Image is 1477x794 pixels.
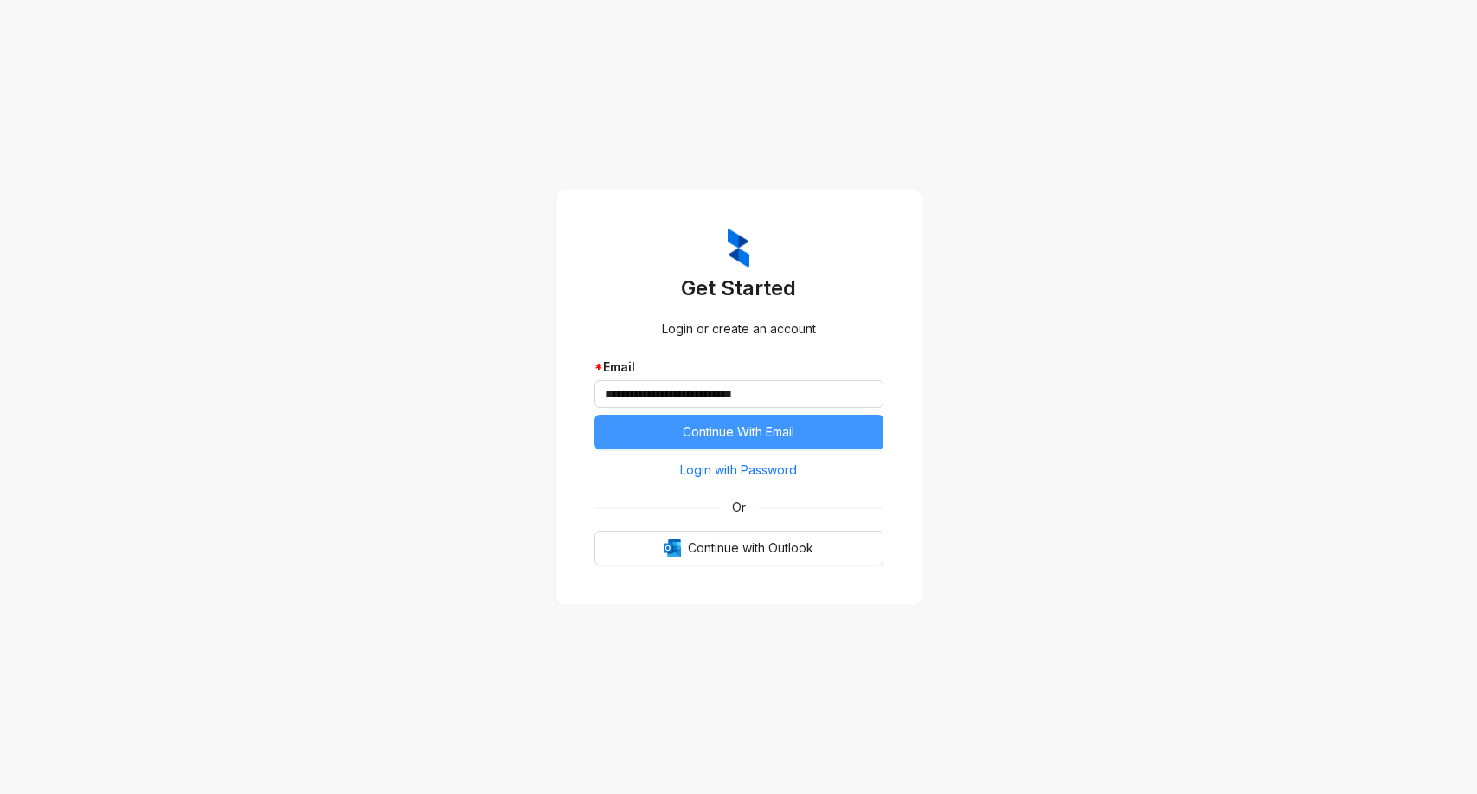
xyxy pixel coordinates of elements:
button: Login with Password [594,456,883,484]
div: Email [594,358,883,377]
span: Login with Password [680,461,797,480]
img: Outlook [664,539,681,557]
span: Or [720,498,758,517]
span: Continue with Outlook [688,539,813,558]
span: Continue With Email [683,423,794,442]
img: ZumaIcon [728,229,749,268]
button: Continue With Email [594,415,883,449]
div: Login or create an account [594,320,883,339]
button: OutlookContinue with Outlook [594,531,883,565]
h3: Get Started [594,274,883,302]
